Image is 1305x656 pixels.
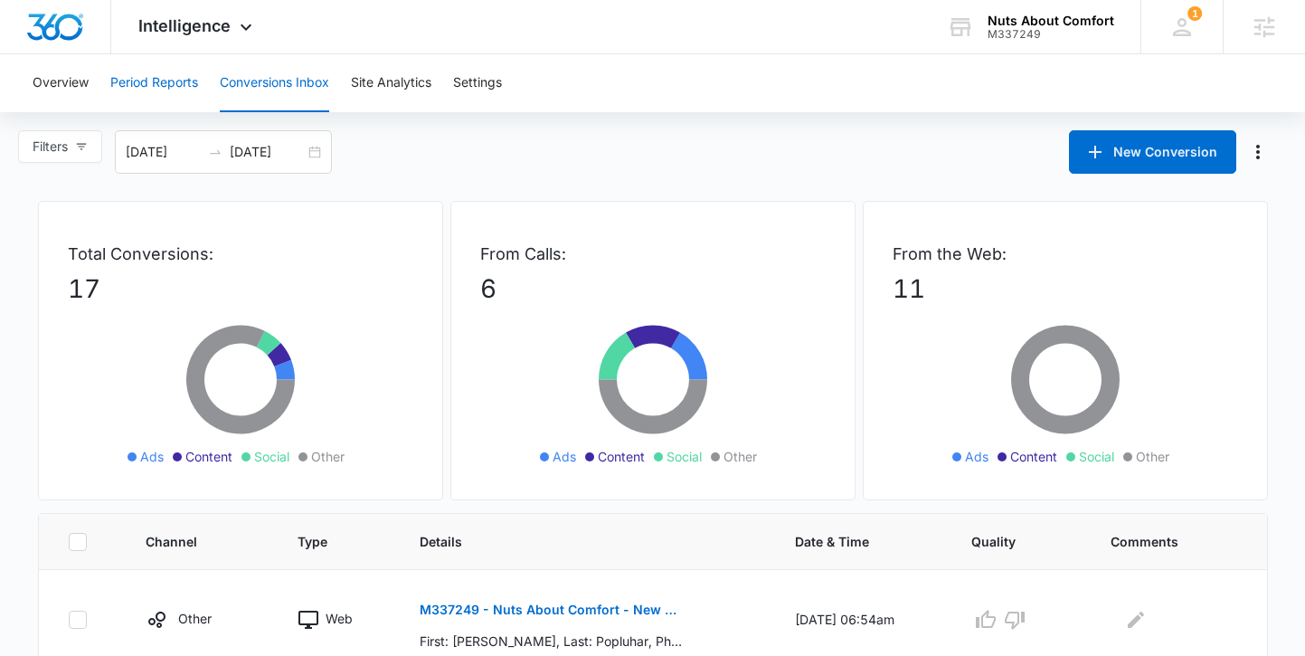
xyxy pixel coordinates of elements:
[1244,138,1272,166] button: Manage Numbers
[49,105,63,119] img: tab_domain_overview_orange.svg
[1187,6,1202,21] div: notifications count
[185,447,232,466] span: Content
[1187,6,1202,21] span: 1
[480,242,826,266] p: From Calls:
[29,29,43,43] img: logo_orange.svg
[1069,130,1236,174] button: New Conversion
[220,54,329,112] button: Conversions Inbox
[667,447,702,466] span: Social
[1079,447,1114,466] span: Social
[180,105,194,119] img: tab_keywords_by_traffic_grey.svg
[69,107,162,119] div: Domain Overview
[298,532,350,551] span: Type
[971,532,1041,551] span: Quality
[47,47,199,62] div: Domain: [DOMAIN_NAME]
[18,130,102,163] button: Filters
[178,609,212,628] p: Other
[795,532,902,551] span: Date & Time
[988,14,1114,28] div: account name
[988,28,1114,41] div: account id
[138,16,231,35] span: Intelligence
[351,54,431,112] button: Site Analytics
[420,632,683,651] p: First: [PERSON_NAME], Last: Popluhar, Phone: , Phone-Type: , Email: [EMAIL_ADDRESS][DOMAIN_NAME],...
[254,447,289,466] span: Social
[1111,532,1211,551] span: Comments
[311,447,345,466] span: Other
[208,145,222,159] span: swap-right
[68,242,413,266] p: Total Conversions:
[1121,605,1150,634] button: Edit Comments
[140,447,164,466] span: Ads
[420,532,725,551] span: Details
[723,447,757,466] span: Other
[110,54,198,112] button: Period Reports
[146,532,228,551] span: Channel
[1136,447,1169,466] span: Other
[33,137,68,157] span: Filters
[126,142,201,162] input: Start date
[480,270,826,308] p: 6
[553,447,576,466] span: Ads
[68,270,413,308] p: 17
[893,270,1238,308] p: 11
[200,107,305,119] div: Keywords by Traffic
[893,242,1238,266] p: From the Web:
[51,29,89,43] div: v 4.0.25
[230,142,305,162] input: End date
[1010,447,1057,466] span: Content
[420,588,683,632] button: M337249 - Nuts About Comfort - New Contact
[965,447,988,466] span: Ads
[453,54,502,112] button: Settings
[326,609,353,628] p: Web
[420,604,683,616] p: M337249 - Nuts About Comfort - New Contact
[33,54,89,112] button: Overview
[29,47,43,62] img: website_grey.svg
[208,145,222,159] span: to
[598,447,645,466] span: Content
